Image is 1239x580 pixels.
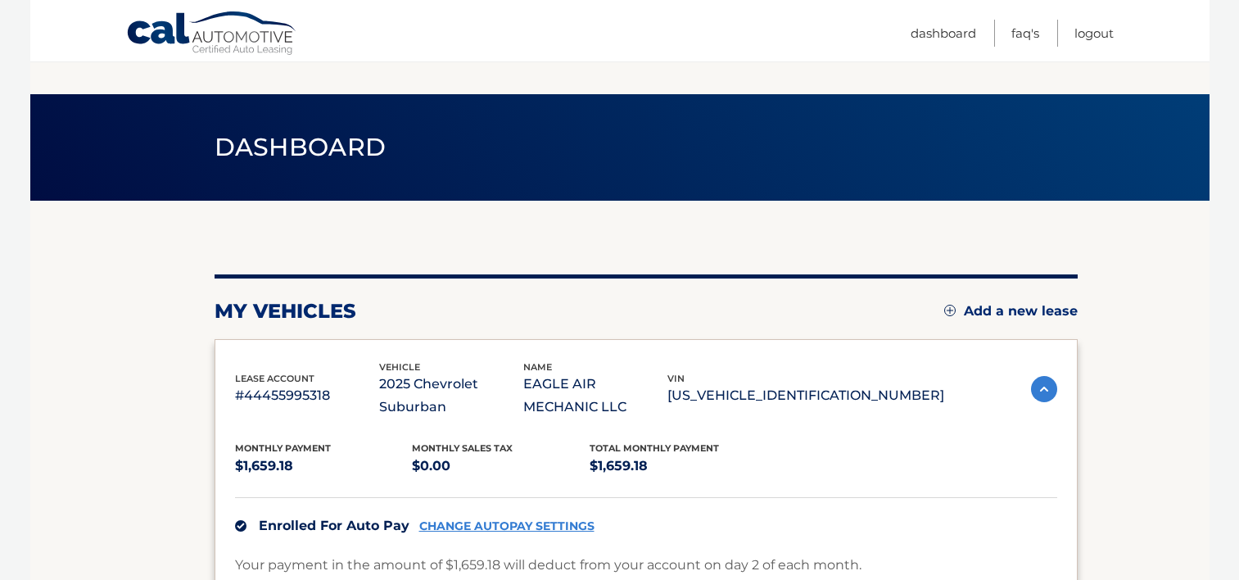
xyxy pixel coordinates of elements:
a: Logout [1074,20,1114,47]
span: Monthly sales Tax [412,442,513,454]
p: EAGLE AIR MECHANIC LLC [523,373,667,419]
a: Cal Automotive [126,11,298,58]
span: vehicle [379,361,420,373]
p: $1,659.18 [235,455,413,478]
a: CHANGE AUTOPAY SETTINGS [419,519,595,533]
h2: my vehicles [215,299,356,324]
a: Dashboard [911,20,976,47]
img: check.svg [235,520,246,532]
span: Monthly Payment [235,442,331,454]
p: $1,659.18 [590,455,767,478]
a: Add a new lease [944,303,1078,319]
img: accordion-active.svg [1031,376,1057,402]
p: #44455995318 [235,384,379,407]
p: $0.00 [412,455,590,478]
span: vin [667,373,685,384]
span: Dashboard [215,132,387,162]
p: [US_VEHICLE_IDENTIFICATION_NUMBER] [667,384,944,407]
a: FAQ's [1011,20,1039,47]
img: add.svg [944,305,956,316]
p: Your payment in the amount of $1,659.18 will deduct from your account on day 2 of each month. [235,554,861,577]
span: Total Monthly Payment [590,442,719,454]
span: lease account [235,373,314,384]
span: name [523,361,552,373]
p: 2025 Chevrolet Suburban [379,373,523,419]
span: Enrolled For Auto Pay [259,518,409,533]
